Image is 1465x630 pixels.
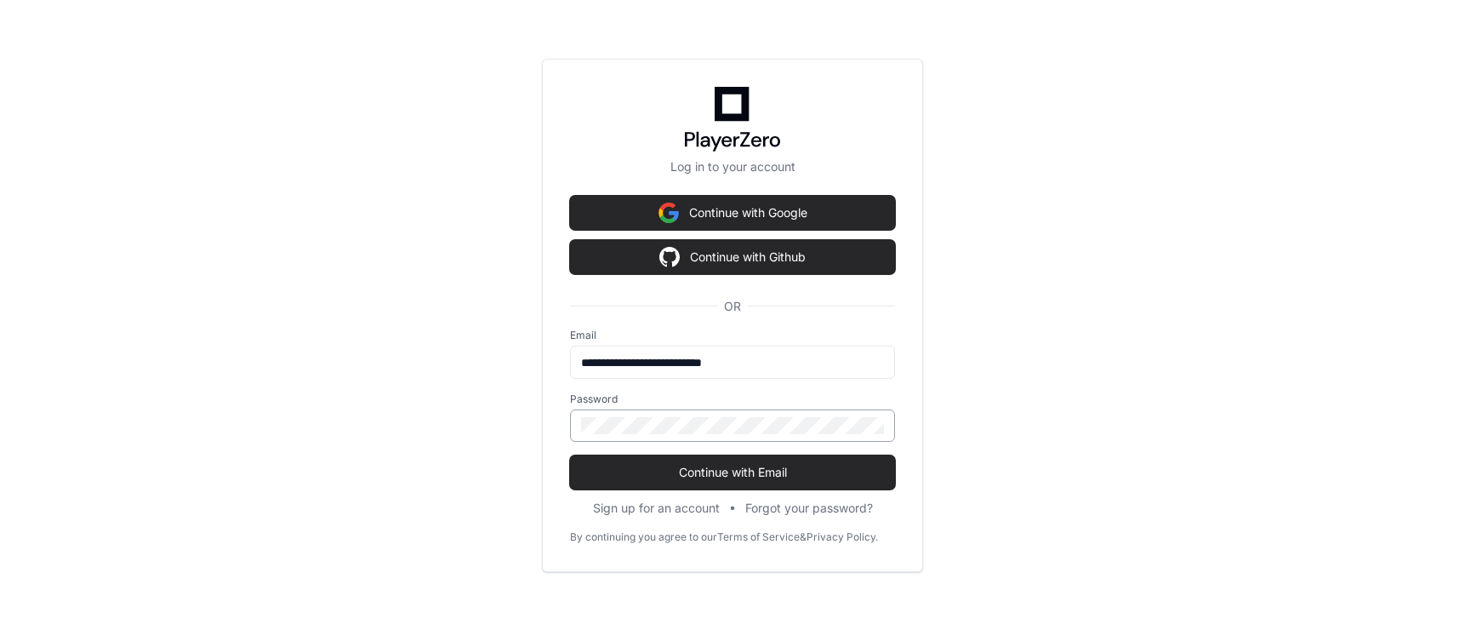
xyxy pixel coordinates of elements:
[570,464,895,481] span: Continue with Email
[570,196,895,230] button: Continue with Google
[570,392,895,406] label: Password
[570,455,895,490] button: Continue with Email
[570,158,895,175] p: Log in to your account
[570,530,717,544] div: By continuing you agree to our
[659,240,680,274] img: Sign in with google
[570,240,895,274] button: Continue with Github
[800,530,807,544] div: &
[807,530,878,544] a: Privacy Policy.
[570,329,895,342] label: Email
[717,298,748,315] span: OR
[717,530,800,544] a: Terms of Service
[745,500,873,517] button: Forgot your password?
[593,500,720,517] button: Sign up for an account
[658,196,679,230] img: Sign in with google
